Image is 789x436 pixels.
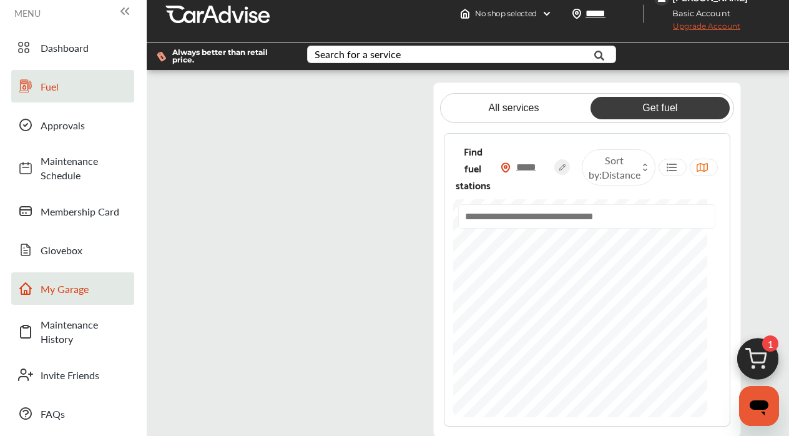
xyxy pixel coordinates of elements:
span: No shop selected [475,9,537,19]
img: header-down-arrow.9dd2ce7d.svg [542,9,552,19]
span: Upgrade Account [654,21,740,37]
span: Fuel [41,79,128,94]
a: My Garage [11,272,134,305]
a: FAQs [11,397,134,430]
img: header-divider.bc55588e.svg [643,4,644,23]
span: FAQs [41,407,128,421]
span: 1 [762,335,778,352]
span: Approvals [41,118,128,132]
iframe: Button to launch messaging window [739,386,779,426]
span: Glovebox [41,243,128,257]
span: Dashboard [41,41,128,55]
span: Membership Card [41,204,128,219]
a: Glovebox [11,234,134,266]
span: My Garage [41,282,128,296]
img: location_vector.a44bc228.svg [572,9,582,19]
span: Maintenance Schedule [41,154,128,182]
canvas: Map [453,199,707,417]
span: Sort by : [589,153,640,182]
img: dollor_label_vector.a70140d1.svg [157,51,166,62]
span: Distance [602,167,640,182]
div: Search for a service [315,49,401,59]
a: Fuel [11,70,134,102]
a: Maintenance Schedule [11,147,134,189]
span: Find fuel stations [456,142,491,193]
a: All services [444,97,584,119]
a: Get fuel [591,97,730,119]
span: Invite Friends [41,368,128,382]
span: Always better than retail price. [172,49,287,64]
span: Basic Account [655,7,740,20]
a: Maintenance History [11,311,134,352]
span: MENU [14,8,41,18]
a: Membership Card [11,195,134,227]
img: location_vector_orange.38f05af8.svg [501,162,511,173]
a: Dashboard [11,31,134,64]
span: Maintenance History [41,317,128,346]
img: cart_icon.3d0951e8.svg [728,332,788,392]
a: Invite Friends [11,359,134,391]
a: Approvals [11,109,134,141]
img: header-home-logo.8d720a4f.svg [460,9,470,19]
